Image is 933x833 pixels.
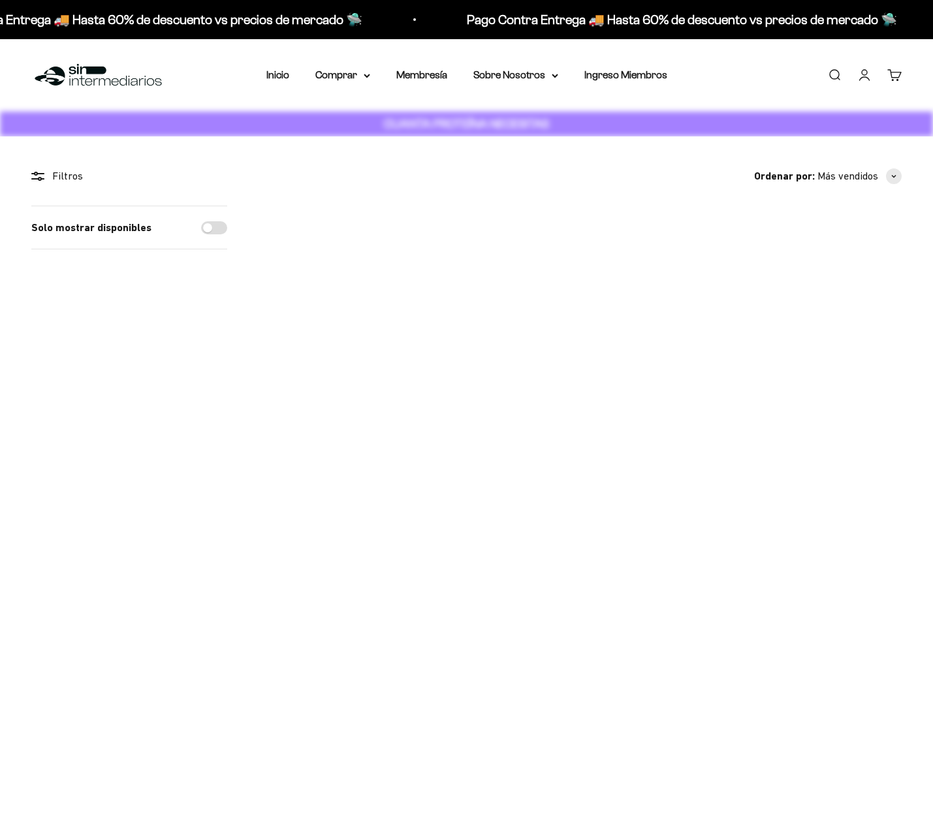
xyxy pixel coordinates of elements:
span: Más vendidos [817,168,878,185]
summary: Comprar [315,67,370,84]
strong: CUANTA PROTEÍNA NECESITAS [384,117,549,131]
div: Filtros [31,168,227,185]
a: Ingreso Miembros [584,69,667,80]
a: Membresía [396,69,447,80]
a: Inicio [266,69,289,80]
button: Más vendidos [817,168,902,185]
span: Ordenar por: [754,168,815,185]
label: Solo mostrar disponibles [31,219,151,236]
p: Pago Contra Entrega 🚚 Hasta 60% de descuento vs precios de mercado 🛸 [467,9,897,30]
summary: Sobre Nosotros [473,67,558,84]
